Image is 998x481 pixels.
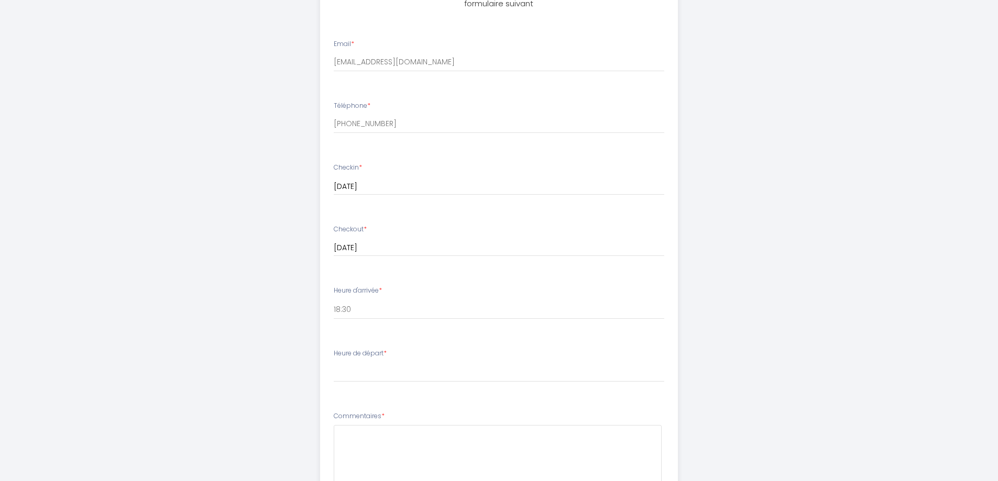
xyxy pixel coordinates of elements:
label: Heure de départ [334,349,387,359]
label: Checkout [334,225,367,234]
label: Téléphone [334,101,370,111]
label: Heure d'arrivée [334,286,382,296]
label: Checkin [334,163,362,173]
label: Email [334,39,354,49]
label: Commentaires [334,411,385,421]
